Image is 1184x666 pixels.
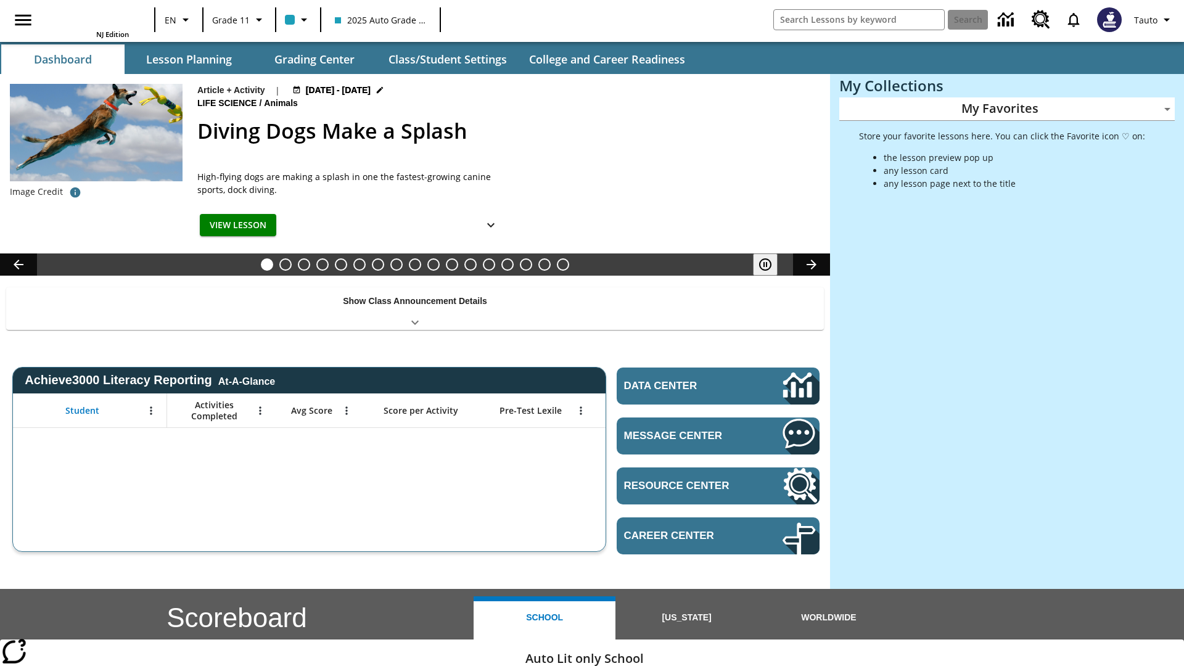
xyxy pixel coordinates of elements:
button: School [474,596,615,639]
button: Class/Student Settings [379,44,517,74]
button: Slide 13 Career Lesson [483,258,495,271]
button: Dashboard [1,44,125,74]
span: Life Science [197,97,259,110]
button: Open Menu [337,401,356,420]
span: 2025 Auto Grade 11 [335,14,426,27]
a: Resource Center, Will open in new tab [1024,3,1058,36]
span: Grade 11 [212,14,250,27]
button: Lesson carousel, Next [793,253,830,276]
span: Avg Score [291,405,332,416]
p: Show Class Announcement Details [343,295,487,308]
span: Score per Activity [384,405,458,416]
span: | [275,84,280,97]
a: Data Center [617,368,820,405]
button: Slide 14 Between Two Worlds [501,258,514,271]
button: Slide 7 Solar Power to the People [372,258,384,271]
h2: Diving Dogs Make a Splash [197,115,815,147]
span: Tauto [1134,14,1157,27]
span: Career Center [624,530,746,542]
button: Slide 2 Taking Movies to the X-Dimension [279,258,292,271]
span: EN [165,14,176,27]
button: Aug 24 - Aug 25 Choose Dates [290,84,387,97]
button: Slide 3 Do You Want Fries With That? [298,258,310,271]
li: the lesson preview pop up [884,151,1145,164]
button: Worldwide [758,596,900,639]
button: Lesson Planning [127,44,250,74]
a: Resource Center, Will open in new tab [617,467,820,504]
span: Data Center [624,380,741,392]
button: Slide 4 Dirty Jobs Kids Had To Do [316,258,329,271]
div: Home [49,4,129,39]
button: Open Menu [572,401,590,420]
button: Profile/Settings [1129,9,1179,31]
button: Slide 1 Diving Dogs Make a Splash [261,258,273,271]
img: Avatar [1097,7,1122,32]
button: Grading Center [253,44,376,74]
button: Pause [753,253,778,276]
li: any lesson page next to the title [884,177,1145,190]
a: Career Center [617,517,820,554]
span: / [259,98,261,108]
div: Show Class Announcement Details [6,287,824,330]
button: College and Career Readiness [519,44,695,74]
span: Achieve3000 Literacy Reporting [25,373,275,387]
button: Slide 9 Fashion Forward in Ancient Rome [409,258,421,271]
button: Open Menu [142,401,160,420]
span: Animals [264,97,300,110]
p: Article + Activity [197,84,265,97]
button: Open side menu [5,2,41,38]
li: any lesson card [884,164,1145,177]
button: Show Details [479,214,503,237]
div: At-A-Glance [218,374,275,387]
button: Slide 16 Point of View [538,258,551,271]
p: Store your favorite lessons here. You can click the Favorite icon ♡ on: [859,129,1145,142]
span: Activities Completed [173,400,255,422]
button: Language: EN, Select a language [159,9,199,31]
a: Message Center [617,417,820,454]
button: Slide 11 Mixed Practice: Citing Evidence [446,258,458,271]
div: My Favorites [839,97,1175,121]
span: NJ Edition [96,30,129,39]
img: A dog is jumping high in the air in an attempt to grab a yellow toy with its mouth. [10,84,183,181]
button: Class color is light blue. Change class color [280,9,316,31]
button: Grade: Grade 11, Select a grade [207,9,271,31]
span: Message Center [624,430,746,442]
div: Pause [753,253,790,276]
span: Resource Center [624,480,746,492]
button: Select a new avatar [1090,4,1129,36]
span: Pre-Test Lexile [499,405,562,416]
a: Data Center [990,3,1024,37]
button: Image credit: Gloria Anderson/Alamy Stock Photo [63,181,88,203]
button: Slide 12 Pre-release lesson [464,258,477,271]
input: search field [774,10,944,30]
button: Slide 5 Cars of the Future? [335,258,347,271]
button: Open Menu [251,401,269,420]
div: High-flying dogs are making a splash in one the fastest-growing canine sports, dock diving. [197,170,506,196]
h3: My Collections [839,77,1175,94]
button: Slide 15 Hooray for Constitution Day! [520,258,532,271]
button: View Lesson [200,214,276,237]
span: [DATE] - [DATE] [306,84,371,97]
a: Notifications [1058,4,1090,36]
button: Slide 8 Attack of the Terrifying Tomatoes [390,258,403,271]
button: Slide 10 The Invasion of the Free CD [427,258,440,271]
button: Slide 17 The Constitution's Balancing Act [557,258,569,271]
a: Home [49,5,129,30]
p: Image Credit [10,186,63,198]
span: Student [65,405,99,416]
button: Slide 6 The Last Homesteaders [353,258,366,271]
button: [US_STATE] [615,596,757,639]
